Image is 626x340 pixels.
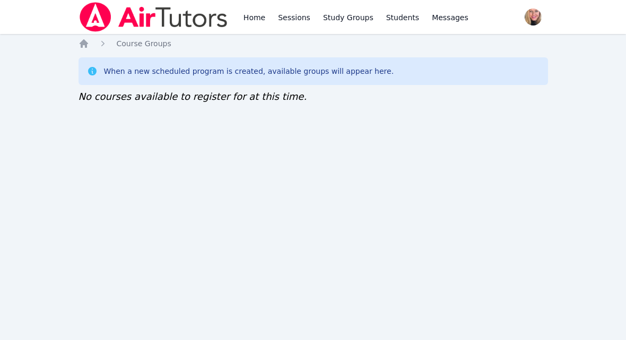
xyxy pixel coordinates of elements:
[79,2,229,32] img: Air Tutors
[79,91,307,102] span: No courses available to register for at this time.
[432,12,468,23] span: Messages
[117,38,171,49] a: Course Groups
[79,38,548,49] nav: Breadcrumb
[104,66,394,76] div: When a new scheduled program is created, available groups will appear here.
[117,39,171,48] span: Course Groups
